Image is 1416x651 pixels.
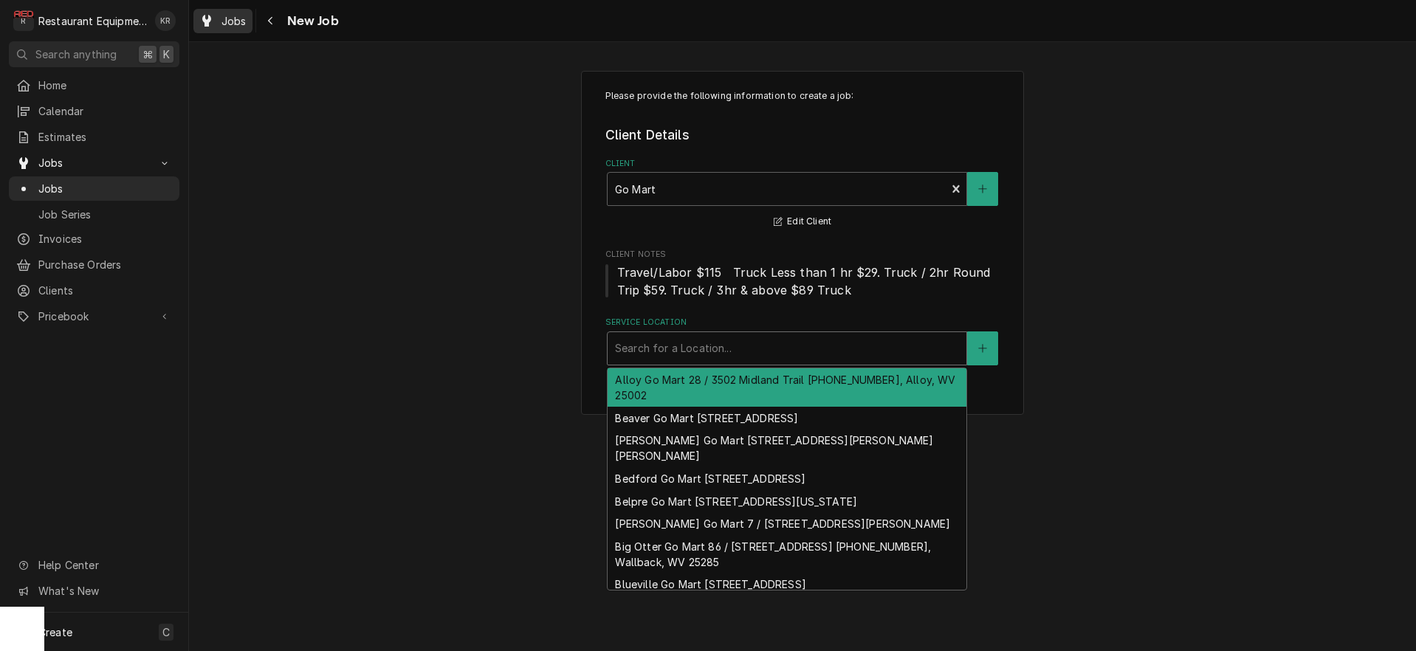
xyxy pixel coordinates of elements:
div: Blueville Go Mart [STREET_ADDRESS] [608,573,966,596]
span: Client Notes [605,249,1000,261]
a: Estimates [9,125,179,149]
span: New Job [283,11,339,31]
span: Client Notes [605,263,1000,299]
div: Alloy Go Mart 28 / 3502 Midland Trail [PHONE_NUMBER], Alloy, WV 25002 [608,368,966,407]
span: Travel/Labor $115 Truck Less than 1 hr $29. Truck / 2hr Round Trip $59. Truck / 3hr & above $89 T... [617,265,994,297]
span: C [162,624,170,640]
a: Home [9,73,179,97]
div: Service Location [605,317,1000,365]
a: Go to What's New [9,579,179,603]
a: Go to Jobs [9,151,179,175]
span: K [163,46,170,62]
svg: Create New Location [978,343,987,354]
span: Search anything [35,46,117,62]
span: Jobs [38,155,150,170]
span: Help Center [38,557,171,573]
span: Clients [38,283,172,298]
span: Pricebook [38,309,150,324]
span: What's New [38,583,171,599]
p: Please provide the following information to create a job: [605,89,1000,103]
span: ⌘ [142,46,153,62]
a: Job Series [9,202,179,227]
span: Invoices [38,231,172,247]
div: Job Create/Update [581,71,1024,416]
a: Go to Help Center [9,553,179,577]
label: Service Location [605,317,1000,328]
span: Estimates [38,129,172,145]
div: R [13,10,34,31]
div: Kelli Robinette's Avatar [155,10,176,31]
button: Edit Client [771,213,834,231]
span: Job Series [38,207,172,222]
label: Client [605,158,1000,170]
div: Restaurant Equipment Diagnostics's Avatar [13,10,34,31]
div: Client Notes [605,249,1000,298]
span: Jobs [38,181,172,196]
span: Home [38,77,172,93]
div: Big Otter Go Mart 86 / [STREET_ADDRESS] [PHONE_NUMBER], Wallback, WV 25285 [608,535,966,573]
a: Purchase Orders [9,252,179,277]
button: Create New Location [967,331,998,365]
a: Jobs [9,176,179,201]
div: Job Create/Update Form [605,89,1000,365]
button: Search anything⌘K [9,41,179,67]
span: Calendar [38,103,172,119]
div: [PERSON_NAME] Go Mart 7 / [STREET_ADDRESS][PERSON_NAME] [608,512,966,535]
svg: Create New Client [978,184,987,194]
div: KR [155,10,176,31]
a: Go to Pricebook [9,304,179,328]
div: Restaurant Equipment Diagnostics [38,13,147,29]
a: Invoices [9,227,179,251]
a: Calendar [9,99,179,123]
div: Beaver Go Mart [STREET_ADDRESS] [608,407,966,430]
div: Bedford Go Mart [STREET_ADDRESS] [608,467,966,490]
div: Belpre Go Mart [STREET_ADDRESS][US_STATE] [608,490,966,513]
button: Navigate back [259,9,283,32]
div: Client [605,158,1000,231]
span: Purchase Orders [38,257,172,272]
span: Jobs [221,13,247,29]
a: Jobs [193,9,252,33]
button: Create New Client [967,172,998,206]
legend: Client Details [605,125,1000,145]
a: Clients [9,278,179,303]
span: Create [38,626,72,638]
div: [PERSON_NAME] Go Mart [STREET_ADDRESS][PERSON_NAME][PERSON_NAME] [608,429,966,467]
